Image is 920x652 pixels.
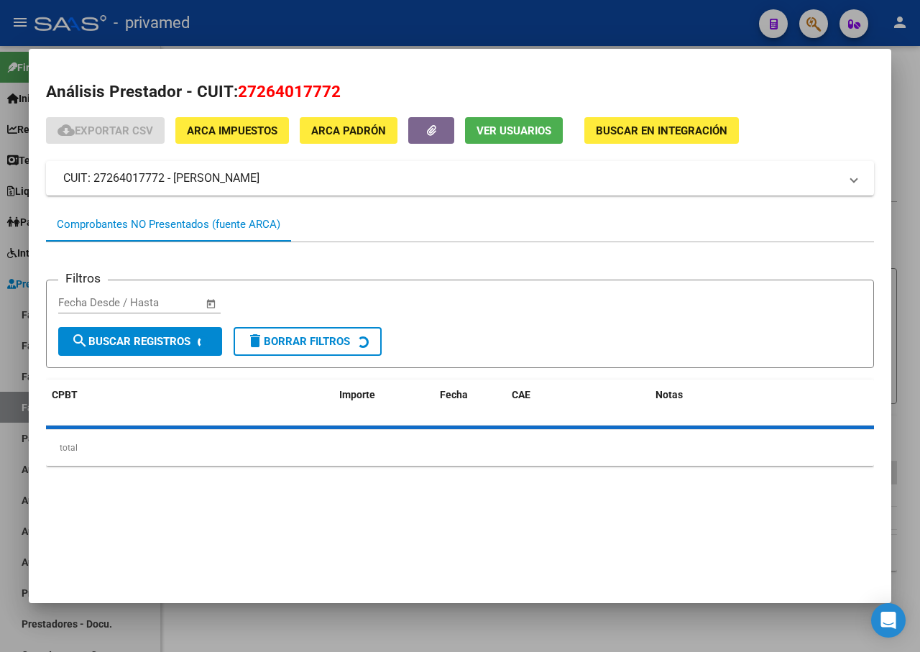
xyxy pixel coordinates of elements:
[234,327,382,356] button: Borrar Filtros
[46,161,874,196] mat-expansion-panel-header: CUIT: 27264017772 - [PERSON_NAME]
[175,117,289,144] button: ARCA Impuestos
[655,389,683,400] span: Notas
[71,335,190,348] span: Buscar Registros
[71,332,88,349] mat-icon: search
[46,430,874,466] div: total
[333,380,434,410] datatable-header-cell: Importe
[871,603,906,638] div: Open Intercom Messenger
[339,389,375,400] span: Importe
[46,80,874,104] h2: Análisis Prestador - CUIT:
[440,389,468,400] span: Fecha
[465,117,563,144] button: Ver Usuarios
[247,332,264,349] mat-icon: delete
[311,124,386,137] span: ARCA Padrón
[57,216,280,233] div: Comprobantes NO Presentados (fuente ARCA)
[300,117,397,144] button: ARCA Padrón
[238,82,341,101] span: 27264017772
[584,117,739,144] button: Buscar en Integración
[58,296,116,309] input: Fecha inicio
[247,335,350,348] span: Borrar Filtros
[506,380,650,410] datatable-header-cell: CAE
[596,124,727,137] span: Buscar en Integración
[58,269,108,288] h3: Filtros
[187,124,277,137] span: ARCA Impuestos
[46,380,333,410] datatable-header-cell: CPBT
[52,389,78,400] span: CPBT
[63,170,839,187] mat-panel-title: CUIT: 27264017772 - [PERSON_NAME]
[512,389,530,400] span: CAE
[57,121,75,139] mat-icon: cloud_download
[129,296,199,309] input: Fecha fin
[203,295,220,312] button: Open calendar
[58,327,222,356] button: Buscar Registros
[650,380,793,410] datatable-header-cell: Notas
[434,380,506,410] datatable-header-cell: Fecha
[477,124,551,137] span: Ver Usuarios
[46,117,165,144] button: Exportar CSV
[57,124,153,137] span: Exportar CSV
